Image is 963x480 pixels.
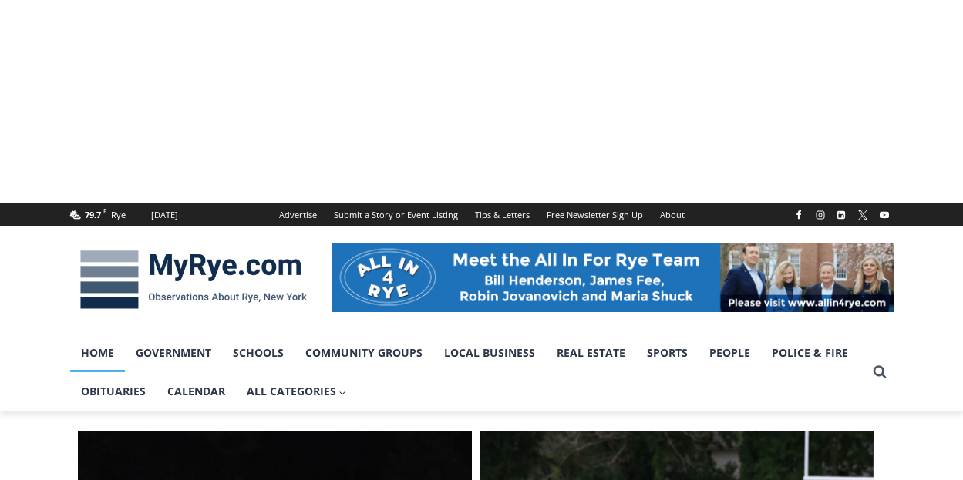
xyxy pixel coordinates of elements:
[875,206,894,224] a: YouTube
[636,334,699,372] a: Sports
[854,206,872,224] a: X
[832,206,850,224] a: Linkedin
[332,243,894,312] img: All in for Rye
[157,372,236,411] a: Calendar
[761,334,859,372] a: Police & Fire
[222,334,295,372] a: Schools
[271,203,325,226] a: Advertise
[70,372,157,411] a: Obituaries
[111,208,126,222] div: Rye
[151,208,178,222] div: [DATE]
[811,206,830,224] a: Instagram
[271,203,693,226] nav: Secondary Navigation
[236,372,358,411] a: All Categories
[538,203,652,226] a: Free Newsletter Sign Up
[70,334,866,411] nav: Primary Navigation
[295,334,433,372] a: Community Groups
[699,334,761,372] a: People
[325,203,466,226] a: Submit a Story or Event Listing
[247,383,347,400] span: All Categories
[466,203,538,226] a: Tips & Letters
[790,206,808,224] a: Facebook
[125,334,222,372] a: Government
[85,209,101,220] span: 79.7
[103,206,106,215] span: F
[652,203,693,226] a: About
[70,334,125,372] a: Home
[433,334,546,372] a: Local Business
[70,240,317,320] img: MyRye.com
[546,334,636,372] a: Real Estate
[866,358,894,386] button: View Search Form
